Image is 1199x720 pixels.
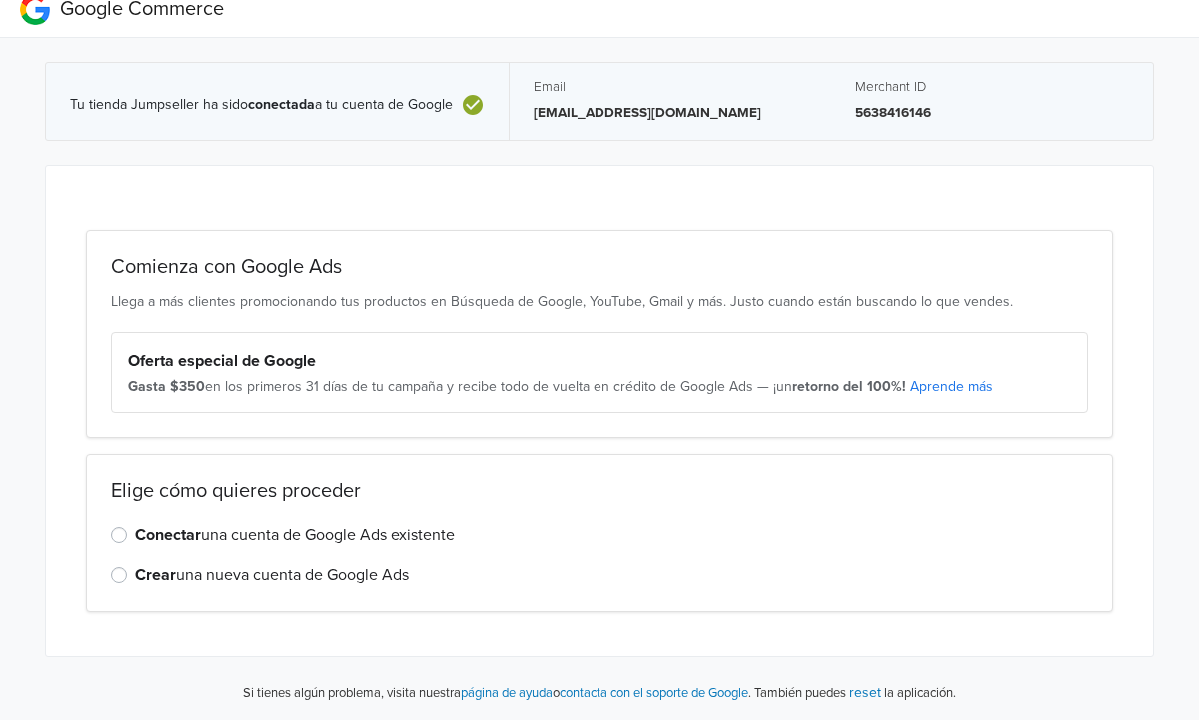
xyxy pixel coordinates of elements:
span: Tu tienda Jumpseller ha sido a tu cuenta de Google [70,97,453,114]
h5: Merchant ID [855,79,1129,95]
strong: $350 [170,378,205,395]
div: en los primeros 31 días de tu campaña y recibe todo de vuelta en crédito de Google Ads — ¡un [128,377,1071,397]
strong: Conectar [135,525,201,545]
h5: Email [534,79,807,95]
p: 5638416146 [855,103,1129,123]
p: También puedes la aplicación. [751,681,956,704]
h2: Elige cómo quieres proceder [111,479,1088,503]
strong: Gasta [128,378,166,395]
a: página de ayuda [461,685,553,701]
strong: Crear [135,565,176,585]
b: conectada [248,96,315,113]
button: reset [849,681,881,704]
strong: Oferta especial de Google [128,351,316,371]
strong: retorno del 100%! [792,378,906,395]
p: Llega a más clientes promocionando tus productos en Búsqueda de Google, YouTube, Gmail y más. Jus... [111,291,1088,312]
a: Aprende más [910,378,993,395]
label: una nueva cuenta de Google Ads [135,563,409,587]
a: contacta con el soporte de Google [560,685,748,701]
p: [EMAIL_ADDRESS][DOMAIN_NAME] [534,103,807,123]
p: Si tienes algún problema, visita nuestra o . [243,684,751,704]
label: una cuenta de Google Ads existente [135,523,455,547]
h2: Comienza con Google Ads [111,255,1088,279]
